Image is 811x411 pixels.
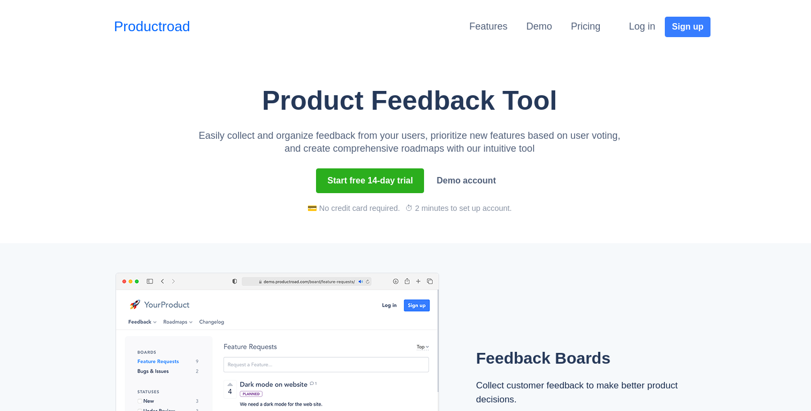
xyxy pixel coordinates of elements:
[114,16,190,37] a: Productroad
[665,17,710,37] button: Sign up
[195,129,625,155] p: Easily collect and organize feedback from your users, prioritize new features based on user votin...
[476,379,685,406] div: Collect customer feedback to make better product decisions.
[316,168,424,193] button: Start free 14-day trial
[307,204,400,212] span: 💳 No credit card required.
[195,86,625,116] h1: Product Feedback Tool
[571,21,600,32] a: Pricing
[429,171,503,191] a: Demo account
[526,21,552,32] a: Demo
[476,349,685,368] h2: Feedback Boards
[622,16,662,38] button: Log in
[405,204,512,212] span: ⏱ 2 minutes to set up account.
[469,21,507,32] a: Features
